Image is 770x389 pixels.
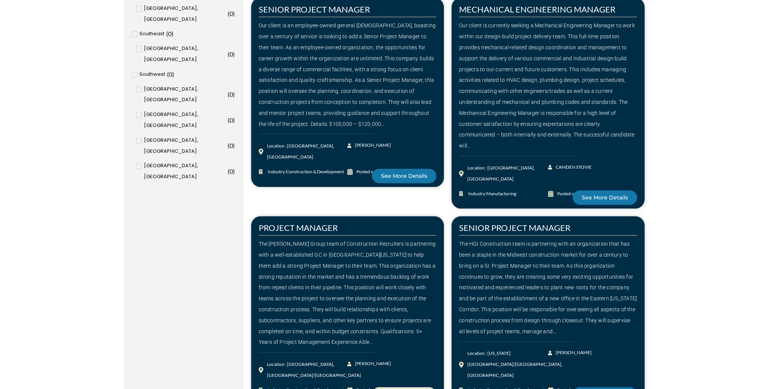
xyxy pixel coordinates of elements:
[582,195,628,200] span: See More Details
[230,168,233,175] span: 0
[169,71,172,78] span: 0
[230,142,233,149] span: 0
[233,142,235,149] span: )
[233,91,235,98] span: )
[230,116,233,124] span: 0
[167,71,169,78] span: (
[228,10,230,17] span: (
[228,168,230,175] span: (
[459,20,637,151] div: Our client is currently seeking a Mechanical Engineering Manager to work within our design-build ...
[259,20,437,129] div: Our client is an employee-owned general [DEMOGRAPHIC_DATA], boasting over a century of service is...
[228,116,230,124] span: (
[267,359,356,381] div: Location : [GEOGRAPHIC_DATA], [GEOGRAPHIC_DATA]/[GEOGRAPHIC_DATA]
[233,116,235,124] span: )
[459,4,615,14] a: MECHANICAL ENGINEERING MANAGER
[228,50,230,58] span: (
[230,91,233,98] span: 0
[230,50,233,58] span: 0
[233,168,235,175] span: )
[172,71,174,78] span: )
[548,162,592,173] a: CAMDEN STOVIE
[573,190,637,205] a: See More Details
[459,223,570,233] a: SENIOR PROJECT MANAGER
[381,173,427,179] span: See More Details
[233,50,235,58] span: )
[347,140,392,151] a: [PERSON_NAME]
[259,223,338,233] a: PROJECT MANAGER
[139,69,165,80] span: Southwest
[353,140,391,151] span: [PERSON_NAME]
[372,169,436,183] a: See More Details
[230,10,233,17] span: 0
[139,28,164,39] span: Southeast
[172,30,173,37] span: )
[144,84,226,106] span: [GEOGRAPHIC_DATA], [GEOGRAPHIC_DATA]
[259,238,437,348] div: The [PERSON_NAME] Group team of Construction Recruiters is partnering with a well-established GC ...
[353,358,391,369] span: [PERSON_NAME]
[548,347,592,358] a: [PERSON_NAME]
[267,141,348,163] div: Location : [GEOGRAPHIC_DATA], [GEOGRAPHIC_DATA]
[144,43,226,65] span: [GEOGRAPHIC_DATA], [GEOGRAPHIC_DATA]
[467,348,556,381] div: Location : [US_STATE][GEOGRAPHIC_DATA]/[GEOGRAPHIC_DATA], [GEOGRAPHIC_DATA]
[554,347,592,358] span: [PERSON_NAME]
[166,30,168,37] span: (
[144,3,226,25] span: [GEOGRAPHIC_DATA], [GEOGRAPHIC_DATA]
[259,4,370,14] a: SENIOR PROJECT MANAGER
[459,238,637,337] div: The HGI Construction team is partnering with an organization that has been a staple in the Midwes...
[144,135,226,157] span: [GEOGRAPHIC_DATA], [GEOGRAPHIC_DATA]
[228,142,230,149] span: (
[168,30,172,37] span: 0
[233,10,235,17] span: )
[554,162,592,173] span: CAMDEN STOVIE
[228,91,230,98] span: (
[347,358,392,369] a: [PERSON_NAME]
[144,109,226,131] span: [GEOGRAPHIC_DATA], [GEOGRAPHIC_DATA]
[144,160,226,182] span: [GEOGRAPHIC_DATA], [GEOGRAPHIC_DATA]
[467,163,548,185] div: Location : [GEOGRAPHIC_DATA], [GEOGRAPHIC_DATA]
